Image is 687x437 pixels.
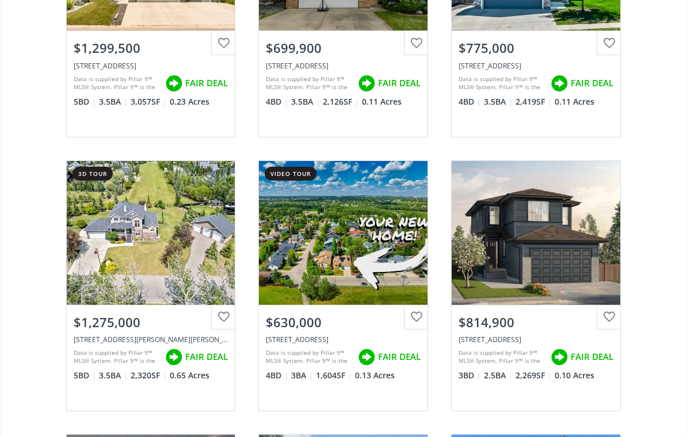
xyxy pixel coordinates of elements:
span: 0.11 Acres [555,96,594,108]
span: 2,126 SF [323,96,359,108]
div: 102 Ranch Road, Okotoks, AB T1S0K8 [74,61,228,71]
span: FAIR DEAL [185,77,228,89]
span: 2,419 SF [516,96,552,108]
div: Data is supplied by Pillar 9™ MLS® System. Pillar 9™ is the owner of the copyright in its MLS® Sy... [74,348,160,366]
img: rating icon [355,346,378,369]
span: 0.13 Acres [355,370,395,381]
span: 4 BD [266,96,288,108]
div: $775,000 [459,39,613,57]
span: FAIR DEAL [378,77,421,89]
img: rating icon [355,72,378,95]
span: FAIR DEAL [185,351,228,363]
img: rating icon [548,72,571,95]
span: 3.5 BA [484,96,513,108]
span: 1,604 SF [316,370,352,381]
span: FAIR DEAL [571,351,613,363]
div: Data is supplied by Pillar 9™ MLS® System. Pillar 9™ is the owner of the copyright in its MLS® Sy... [74,75,160,92]
img: rating icon [162,346,185,369]
div: 123 Woodbend Way, Okotoks, AB T1S 1L6 [266,335,421,344]
span: 3.5 BA [99,370,128,381]
div: $699,900 [266,39,421,57]
span: 0.65 Acres [170,370,209,381]
span: 2,320 SF [131,370,167,381]
div: 21 Snowberry Lane, Okotoks, AB T1S 5X8 [459,335,613,344]
div: Data is supplied by Pillar 9™ MLS® System. Pillar 9™ is the owner of the copyright in its MLS® Sy... [459,75,545,92]
span: 4 BD [266,370,288,381]
a: 3d tour$1,275,000[STREET_ADDRESS][PERSON_NAME][PERSON_NAME]Data is supplied by Pillar 9™ MLS® Sys... [55,149,247,423]
span: 0.11 Acres [362,96,402,108]
div: $1,299,500 [74,39,228,57]
div: 46 Westmount Circle, Okotoks, AB T1S0B6 [266,61,421,71]
span: 5 BD [74,96,96,108]
img: rating icon [548,346,571,369]
div: $630,000 [266,313,421,331]
span: 3.5 BA [99,96,128,108]
span: 0.10 Acres [555,370,594,381]
span: 3 BA [291,370,313,381]
span: 0.23 Acres [170,96,209,108]
div: $1,275,000 [74,313,228,331]
a: $814,900[STREET_ADDRESS]Data is supplied by Pillar 9™ MLS® System. Pillar 9™ is the owner of the ... [440,149,632,423]
div: 11 Westridge Rise, Okotoks, AB T1S0J9 [459,61,613,71]
div: Data is supplied by Pillar 9™ MLS® System. Pillar 9™ is the owner of the copyright in its MLS® Sy... [459,348,545,366]
span: 3.5 BA [291,96,320,108]
img: rating icon [162,72,185,95]
span: 3,057 SF [131,96,167,108]
div: $814,900 [459,313,613,331]
span: 2.5 BA [484,370,513,381]
span: FAIR DEAL [378,351,421,363]
div: Data is supplied by Pillar 9™ MLS® System. Pillar 9™ is the owner of the copyright in its MLS® Sy... [266,75,352,92]
div: 3 Winters Way, Okotoks, AB T1S1W9 [74,335,228,344]
span: 3 BD [459,370,481,381]
span: FAIR DEAL [571,77,613,89]
div: Data is supplied by Pillar 9™ MLS® System. Pillar 9™ is the owner of the copyright in its MLS® Sy... [266,348,352,366]
span: 2,269 SF [516,370,552,381]
span: 5 BD [74,370,96,381]
a: video tour$630,000[STREET_ADDRESS]Data is supplied by Pillar 9™ MLS® System. Pillar 9™ is the own... [247,149,440,423]
span: 4 BD [459,96,481,108]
